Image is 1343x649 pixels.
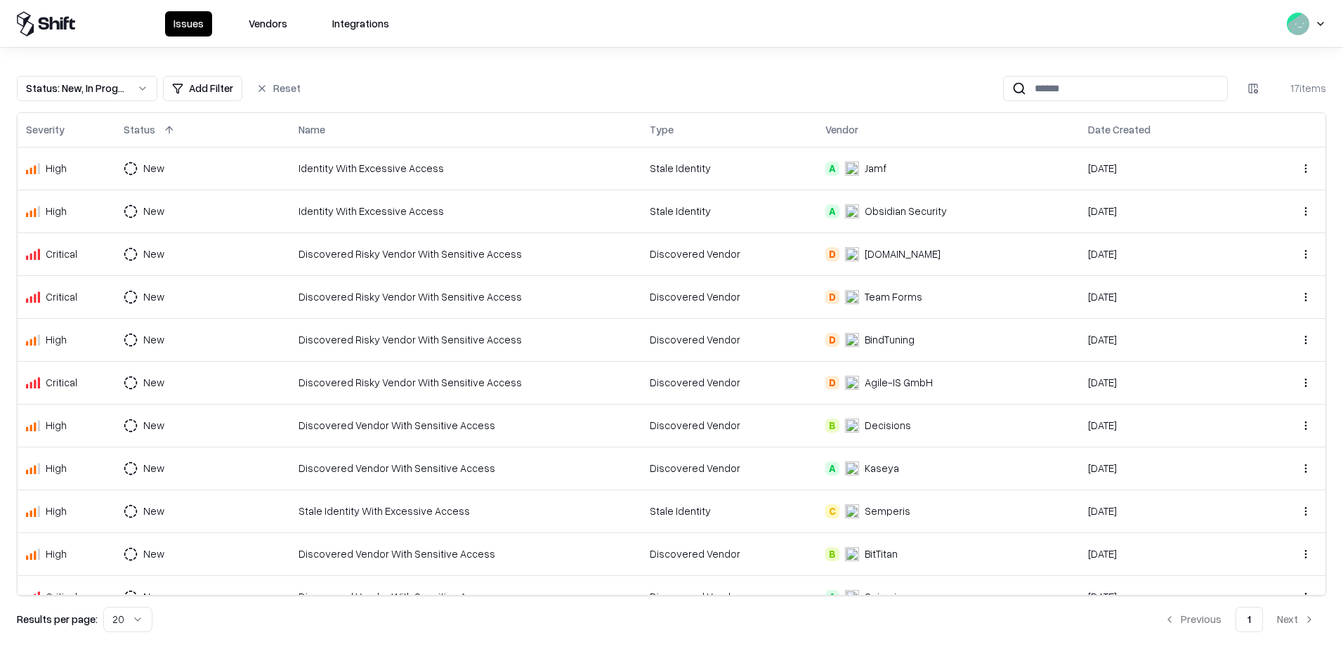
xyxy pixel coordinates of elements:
div: New [143,504,164,518]
div: BindTuning [865,332,915,347]
div: Discovered Risky Vendor With Sensitive Access [299,332,633,347]
div: New [143,418,164,433]
div: Discovered Vendor [650,546,808,561]
button: New [124,542,190,567]
div: Critical [46,375,77,390]
div: Identity With Excessive Access [299,204,633,218]
div: Discovered Vendor [650,289,808,304]
div: [DATE] [1088,589,1247,604]
div: B [825,547,839,561]
div: Identity With Excessive Access [299,161,633,176]
button: New [124,499,190,524]
button: Reset [248,76,309,101]
button: New [124,413,190,438]
button: New [124,199,190,224]
div: High [46,332,67,347]
div: Kaseya [865,461,899,476]
img: Draw.io [845,247,859,261]
div: Team Forms [865,289,922,304]
div: New [143,375,164,390]
div: Stale Identity [650,504,808,518]
div: Severity [26,122,65,137]
div: A [825,461,839,476]
div: New [143,161,164,176]
div: D [825,247,839,261]
button: New [124,584,190,610]
div: Discovered Vendor [650,418,808,433]
img: Jamf [845,162,859,176]
img: Team Forms [845,290,859,304]
div: New [143,247,164,261]
button: Issues [165,11,212,37]
div: Stale Identity [650,161,808,176]
img: Agile-IS GmbH [845,376,859,390]
button: Integrations [324,11,398,37]
div: [DATE] [1088,375,1247,390]
div: Decisions [865,418,911,433]
div: A [825,204,839,218]
div: High [46,504,67,518]
div: High [46,418,67,433]
div: Stale Identity [650,204,808,218]
div: Seismic [865,589,902,604]
div: Discovered Vendor [650,375,808,390]
div: [DATE] [1088,546,1247,561]
div: D [825,376,839,390]
div: High [46,204,67,218]
div: Stale Identity With Excessive Access [299,504,633,518]
div: [DATE] [1088,289,1247,304]
button: Add Filter [163,76,242,101]
button: New [124,242,190,267]
div: [DATE] [1088,504,1247,518]
button: New [124,456,190,481]
div: Agile-IS GmbH [865,375,933,390]
div: [DATE] [1088,461,1247,476]
div: [DATE] [1088,418,1247,433]
div: [DATE] [1088,247,1247,261]
div: C [825,504,839,518]
div: Critical [46,289,77,304]
div: D [825,333,839,347]
img: Seismic [845,590,859,604]
button: 1 [1236,607,1263,632]
button: New [124,327,190,353]
div: BitTitan [865,546,898,561]
div: High [46,161,67,176]
button: New [124,370,190,395]
div: Discovered Vendor With Sensitive Access [299,461,633,476]
div: [DATE] [1088,204,1247,218]
div: Semperis [865,504,910,518]
img: Decisions [845,419,859,433]
div: Critical [46,589,77,604]
div: Type [650,122,674,137]
div: A [825,162,839,176]
img: Kaseya [845,461,859,476]
button: New [124,284,190,310]
div: Discovered Vendor [650,332,808,347]
div: Discovered Vendor [650,461,808,476]
div: New [143,204,164,218]
div: Name [299,122,325,137]
div: Vendor [825,122,858,137]
img: BitTitan [845,547,859,561]
div: Discovered Vendor With Sensitive Access [299,589,633,604]
div: 17 items [1270,81,1326,96]
div: Discovered Risky Vendor With Sensitive Access [299,247,633,261]
div: New [143,461,164,476]
div: New [143,546,164,561]
div: High [46,546,67,561]
p: Results per page: [17,612,98,627]
div: Obsidian Security [865,204,947,218]
button: Vendors [240,11,296,37]
div: [DATE] [1088,161,1247,176]
div: High [46,461,67,476]
div: Discovered Vendor [650,247,808,261]
div: Status [124,122,155,137]
img: Semperis [845,504,859,518]
div: Discovered Risky Vendor With Sensitive Access [299,375,633,390]
div: New [143,332,164,347]
img: Obsidian Security [845,204,859,218]
div: Discovered Vendor With Sensitive Access [299,418,633,433]
div: [DOMAIN_NAME] [865,247,941,261]
div: Status : New, In Progress [26,81,126,96]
